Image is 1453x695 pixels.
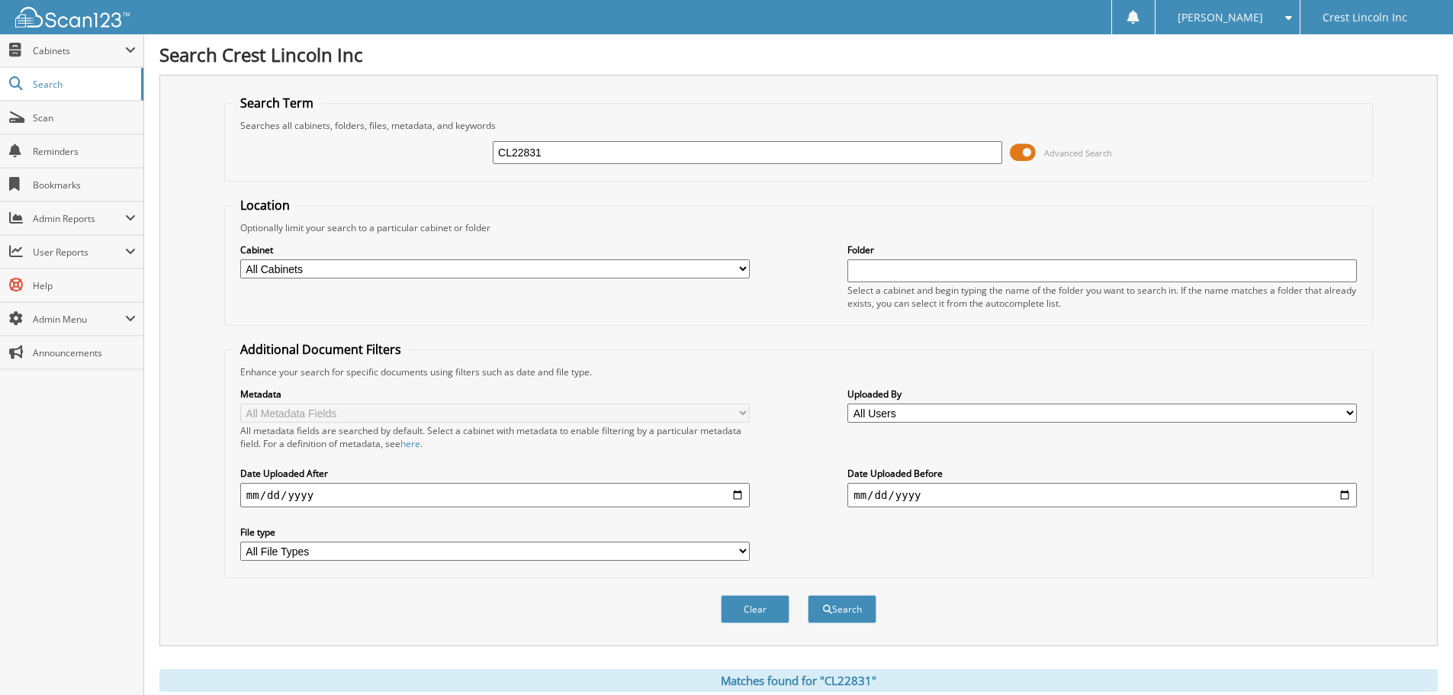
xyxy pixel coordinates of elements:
[240,388,750,401] label: Metadata
[233,365,1365,378] div: Enhance your search for specific documents using filters such as date and file type.
[721,595,789,623] button: Clear
[159,669,1438,692] div: Matches found for "CL22831"
[240,483,750,507] input: start
[233,95,321,111] legend: Search Term
[33,346,136,359] span: Announcements
[808,595,876,623] button: Search
[33,145,136,158] span: Reminders
[33,179,136,191] span: Bookmarks
[1323,13,1407,22] span: Crest Lincoln Inc
[33,279,136,292] span: Help
[15,7,130,27] img: scan123-logo-white.svg
[847,467,1357,480] label: Date Uploaded Before
[847,243,1357,256] label: Folder
[233,341,409,358] legend: Additional Document Filters
[33,44,125,57] span: Cabinets
[33,313,125,326] span: Admin Menu
[847,388,1357,401] label: Uploaded By
[400,437,420,450] a: here
[233,119,1365,132] div: Searches all cabinets, folders, files, metadata, and keywords
[233,221,1365,234] div: Optionally limit your search to a particular cabinet or folder
[1178,13,1263,22] span: [PERSON_NAME]
[240,467,750,480] label: Date Uploaded After
[1044,147,1112,159] span: Advanced Search
[33,212,125,225] span: Admin Reports
[33,78,133,91] span: Search
[847,483,1357,507] input: end
[240,424,750,450] div: All metadata fields are searched by default. Select a cabinet with metadata to enable filtering b...
[33,246,125,259] span: User Reports
[847,284,1357,310] div: Select a cabinet and begin typing the name of the folder you want to search in. If the name match...
[33,111,136,124] span: Scan
[240,526,750,539] label: File type
[159,42,1438,67] h1: Search Crest Lincoln Inc
[240,243,750,256] label: Cabinet
[233,197,297,214] legend: Location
